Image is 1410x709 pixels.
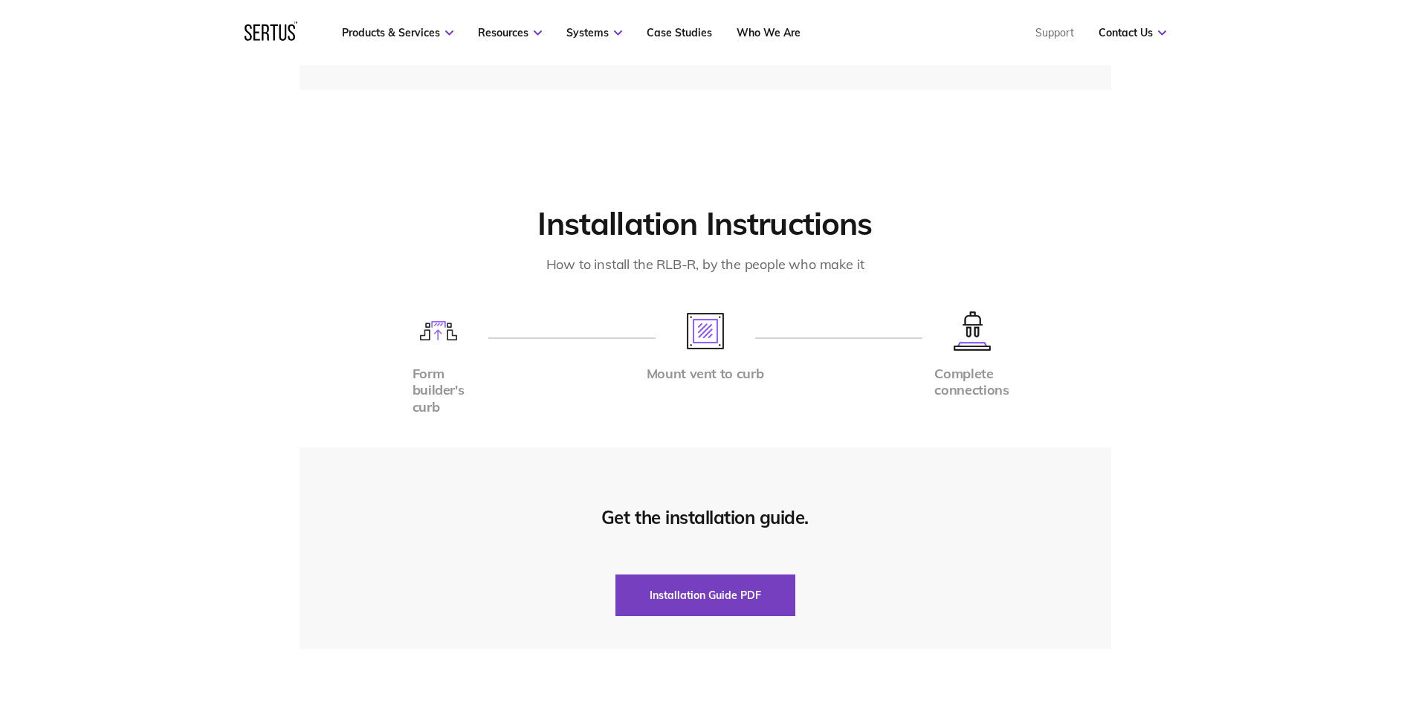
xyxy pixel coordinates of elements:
a: Support [1035,26,1074,39]
div: Mount vent to curb [647,366,764,383]
a: Contact Us [1099,26,1166,39]
a: Who We Are [737,26,801,39]
a: Products & Services [342,26,453,39]
div: Get the installation guide. [601,506,809,528]
div: Complete connections [934,366,1009,399]
div: Form builder's curb [413,366,465,416]
h2: Installation Instructions [300,204,1111,244]
a: Case Studies [647,26,712,39]
a: Systems [566,26,622,39]
div: How to install the RLB-R, by the people who make it [460,254,951,276]
a: Resources [478,26,542,39]
iframe: Chat Widget [1142,537,1410,709]
button: Installation Guide PDF [615,574,795,616]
